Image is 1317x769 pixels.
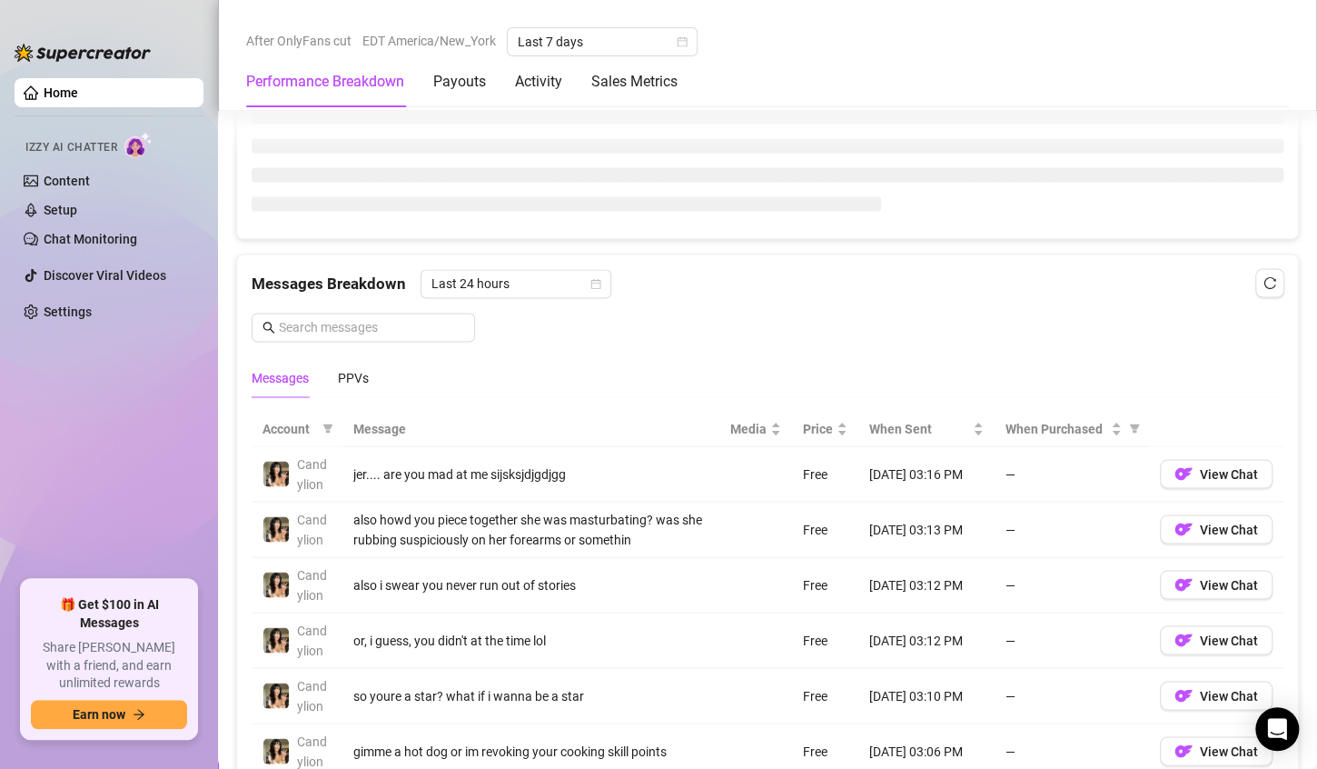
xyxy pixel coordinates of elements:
span: search [262,321,275,334]
span: Candylion [297,567,327,602]
img: OF [1174,742,1193,760]
img: Candylion [263,738,289,764]
a: OFView Chat [1160,748,1272,763]
div: jer.... are you mad at me sijsksjdjgdjgg [353,464,708,484]
button: Earn nowarrow-right [31,700,187,729]
span: Candylion [297,456,327,491]
span: Share [PERSON_NAME] with a friend, and earn unlimited rewards [31,639,187,693]
div: PPVs [338,367,369,387]
div: Messages Breakdown [252,269,1283,298]
img: Candylion [263,627,289,653]
img: OF [1174,575,1193,594]
a: OFView Chat [1160,693,1272,707]
td: — [995,668,1149,724]
img: Candylion [263,683,289,708]
img: OF [1174,464,1193,483]
td: — [995,446,1149,502]
td: Free [792,613,858,668]
td: — [995,613,1149,668]
img: Candylion [263,572,289,597]
div: or, i guess, you didn't at the time lol [353,630,708,650]
button: OFView Chat [1160,681,1272,710]
th: Message [342,411,719,446]
td: Free [792,557,858,613]
img: logo-BBDzfeDw.svg [15,44,151,62]
td: — [995,502,1149,557]
a: OFView Chat [1160,637,1272,652]
img: OF [1174,686,1193,704]
td: [DATE] 03:10 PM [858,668,995,724]
span: Media [730,418,767,438]
td: Free [792,502,858,557]
span: Earn now [73,707,125,722]
span: reload [1263,276,1276,289]
span: When Sent [869,418,969,438]
a: Discover Viral Videos [44,268,166,283]
a: Chat Monitoring [44,232,137,246]
td: Free [792,668,858,724]
div: also i swear you never run out of stories [353,574,708,594]
a: OFView Chat [1160,471,1272,485]
span: View Chat [1200,466,1258,481]
img: Candylion [263,461,289,486]
div: Open Intercom Messenger [1255,707,1299,751]
span: Last 24 hours [431,270,600,297]
td: [DATE] 03:12 PM [858,613,995,668]
td: [DATE] 03:16 PM [858,446,995,502]
button: OFView Chat [1160,459,1272,488]
div: so youre a star? what if i wanna be a star [353,685,708,705]
span: Candylion [297,678,327,713]
div: Performance Breakdown [246,71,404,93]
button: OFView Chat [1160,514,1272,544]
span: View Chat [1200,744,1258,758]
td: [DATE] 03:12 PM [858,557,995,613]
span: Candylion [297,512,327,546]
button: OFView Chat [1160,736,1272,765]
span: filter [1129,423,1140,434]
img: AI Chatter [124,132,153,158]
a: OFView Chat [1160,526,1272,541]
a: Home [44,85,78,100]
a: OFView Chat [1160,582,1272,596]
span: When Purchased [1005,418,1107,438]
span: View Chat [1200,577,1258,592]
span: calendar [677,36,688,47]
img: OF [1174,631,1193,649]
td: — [995,557,1149,613]
span: Last 7 days [518,28,687,55]
button: OFView Chat [1160,570,1272,599]
span: Candylion [297,734,327,768]
div: also howd you piece together she was masturbating? was she rubbing suspiciously on her forearms o... [353,509,708,549]
div: Messages [252,367,309,387]
span: Izzy AI Chatter [25,139,117,156]
img: OF [1174,520,1193,538]
th: When Purchased [995,411,1149,446]
td: [DATE] 03:13 PM [858,502,995,557]
span: filter [1125,414,1144,442]
span: View Chat [1200,522,1258,536]
a: Setup [44,203,77,217]
span: calendar [590,278,601,289]
td: Free [792,446,858,502]
span: Account [262,418,315,438]
span: Candylion [297,623,327,657]
button: OFView Chat [1160,625,1272,654]
th: Media [719,411,792,446]
span: 🎁 Get $100 in AI Messages [31,596,187,632]
div: Payouts [433,71,486,93]
div: Activity [515,71,562,93]
a: Content [44,174,90,188]
span: After OnlyFans cut [246,27,352,55]
span: Price [803,418,833,438]
span: arrow-right [133,708,145,721]
span: View Chat [1200,688,1258,703]
th: When Sent [858,411,995,446]
span: View Chat [1200,633,1258,647]
span: EDT America/New_York [362,27,496,55]
div: Sales Metrics [591,71,678,93]
span: filter [322,423,333,434]
img: Candylion [263,516,289,542]
th: Price [792,411,858,446]
span: filter [319,414,337,442]
div: gimme a hot dog or im revoking your cooking skill points [353,741,708,761]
